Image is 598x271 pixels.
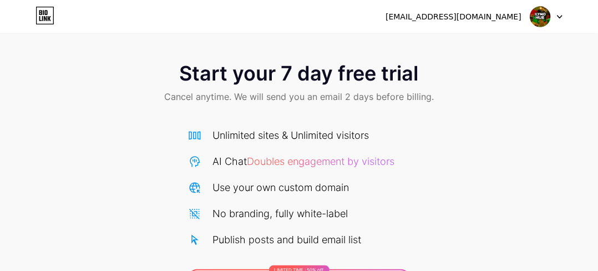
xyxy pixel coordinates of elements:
[212,128,369,143] div: Unlimited sites & Unlimited visitors
[530,6,551,27] img: ilymohub
[212,232,361,247] div: Publish posts and build email list
[386,11,521,23] div: [EMAIL_ADDRESS][DOMAIN_NAME]
[180,62,419,84] span: Start your 7 day free trial
[212,206,348,221] div: No branding, fully white-label
[212,154,394,169] div: AI Chat
[247,155,394,167] span: Doubles engagement by visitors
[164,90,434,103] span: Cancel anytime. We will send you an email 2 days before billing.
[212,180,349,195] div: Use your own custom domain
